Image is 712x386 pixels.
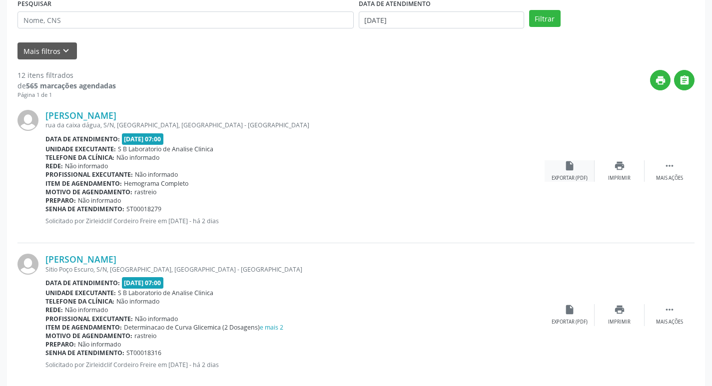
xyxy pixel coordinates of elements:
[664,160,675,171] i: 
[118,289,213,297] span: S B Laboratorio de Analise Clinica
[45,162,63,170] b: Rede:
[122,133,164,145] span: [DATE] 07:00
[608,319,631,326] div: Imprimir
[135,315,178,323] span: Não informado
[656,175,683,182] div: Mais ações
[17,42,77,60] button: Mais filtroskeyboard_arrow_down
[45,196,76,205] b: Preparo:
[45,279,120,287] b: Data de atendimento:
[134,188,156,196] span: rastreio
[65,162,108,170] span: Não informado
[45,217,545,225] p: Solicitado por Zirleidclif Cordeiro Freire em [DATE] - há 2 dias
[17,80,116,91] div: de
[60,45,71,56] i: keyboard_arrow_down
[45,323,122,332] b: Item de agendamento:
[116,297,159,306] span: Não informado
[655,75,666,86] i: print
[45,188,132,196] b: Motivo de agendamento:
[45,170,133,179] b: Profissional executante:
[17,254,38,275] img: img
[17,91,116,99] div: Página 1 de 1
[78,196,121,205] span: Não informado
[124,323,283,332] span: Determinacao de Curva Glicemica (2 Dosagens)
[529,10,561,27] button: Filtrar
[45,297,114,306] b: Telefone da clínica:
[614,160,625,171] i: print
[17,11,354,28] input: Nome, CNS
[608,175,631,182] div: Imprimir
[614,304,625,315] i: print
[552,175,588,182] div: Exportar (PDF)
[45,205,124,213] b: Senha de atendimento:
[17,110,38,131] img: img
[260,323,283,332] a: e mais 2
[124,179,188,188] span: Hemograma Completo
[359,11,524,28] input: Selecione um intervalo
[679,75,690,86] i: 
[45,254,116,265] a: [PERSON_NAME]
[45,153,114,162] b: Telefone da clínica:
[45,265,545,274] div: Sitio Poço Escuro, S/N, [GEOGRAPHIC_DATA], [GEOGRAPHIC_DATA] - [GEOGRAPHIC_DATA]
[78,340,121,349] span: Não informado
[45,315,133,323] b: Profissional executante:
[17,70,116,80] div: 12 itens filtrados
[118,145,213,153] span: S B Laboratorio de Analise Clinica
[126,205,161,213] span: ST00018279
[116,153,159,162] span: Não informado
[45,332,132,340] b: Motivo de agendamento:
[45,289,116,297] b: Unidade executante:
[122,277,164,289] span: [DATE] 07:00
[664,304,675,315] i: 
[45,145,116,153] b: Unidade executante:
[45,179,122,188] b: Item de agendamento:
[552,319,588,326] div: Exportar (PDF)
[564,160,575,171] i: insert_drive_file
[650,70,671,90] button: print
[45,121,545,129] div: rua da caixa dágua, S/N, [GEOGRAPHIC_DATA], [GEOGRAPHIC_DATA] - [GEOGRAPHIC_DATA]
[45,110,116,121] a: [PERSON_NAME]
[134,332,156,340] span: rastreio
[45,306,63,314] b: Rede:
[126,349,161,357] span: ST00018316
[45,340,76,349] b: Preparo:
[45,135,120,143] b: Data de atendimento:
[564,304,575,315] i: insert_drive_file
[45,361,545,369] p: Solicitado por Zirleidclif Cordeiro Freire em [DATE] - há 2 dias
[26,81,116,90] strong: 565 marcações agendadas
[656,319,683,326] div: Mais ações
[65,306,108,314] span: Não informado
[674,70,695,90] button: 
[135,170,178,179] span: Não informado
[45,349,124,357] b: Senha de atendimento:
